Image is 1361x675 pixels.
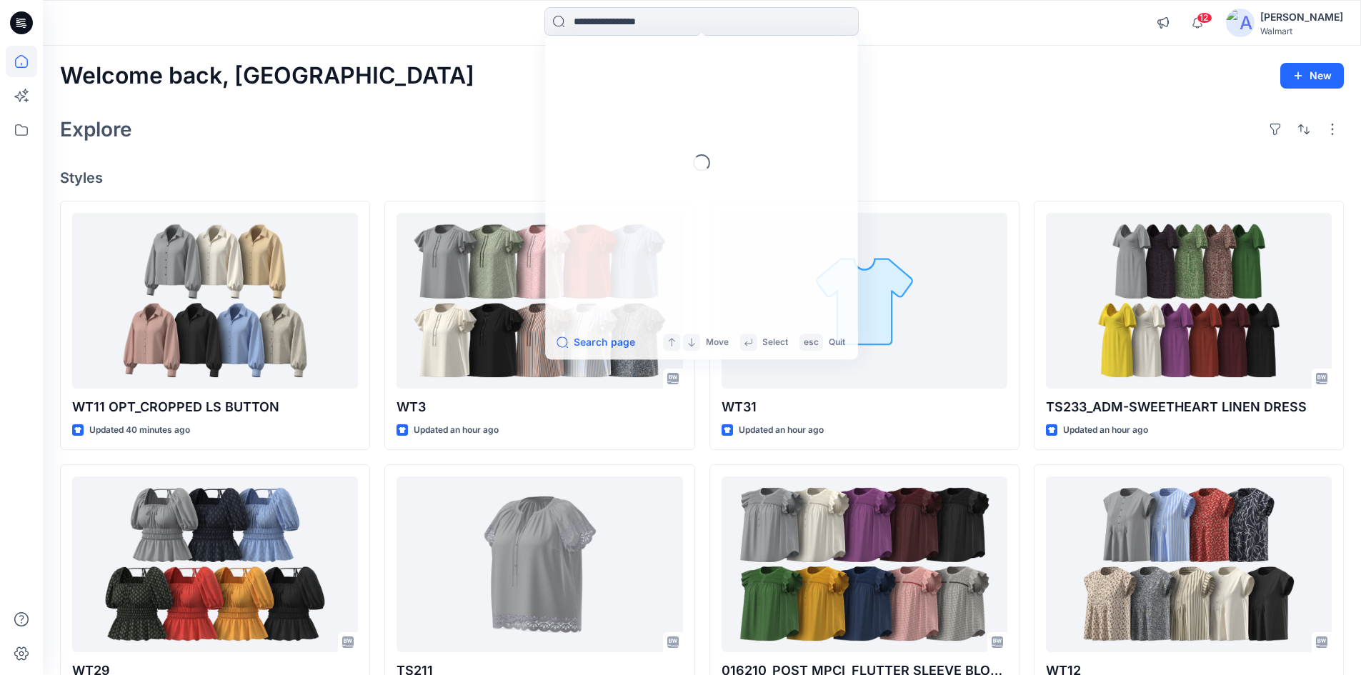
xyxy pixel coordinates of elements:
[1260,9,1343,26] div: [PERSON_NAME]
[722,213,1007,389] a: WT31
[722,397,1007,417] p: WT31
[739,423,824,438] p: Updated an hour ago
[1046,213,1332,389] a: TS233_ADM-SWEETHEART LINEN DRESS
[762,335,788,349] p: Select
[557,334,634,351] button: Search page
[60,63,474,89] h2: Welcome back, [GEOGRAPHIC_DATA]
[1280,63,1344,89] button: New
[1063,423,1148,438] p: Updated an hour ago
[89,423,190,438] p: Updated 40 minutes ago
[706,335,729,349] p: Move
[722,476,1007,653] a: 016210_POST MPCI_FLUTTER SLEEVE BLOUSE
[1046,397,1332,417] p: TS233_ADM-SWEETHEART LINEN DRESS
[414,423,499,438] p: Updated an hour ago
[72,213,358,389] a: WT11 OPT_CROPPED LS BUTTON
[60,169,1344,186] h4: Styles
[804,335,819,349] p: esc
[72,476,358,653] a: WT29
[829,335,845,349] p: Quit
[397,397,682,417] p: WT3
[397,213,682,389] a: WT3
[1197,12,1212,24] span: 12
[1046,476,1332,653] a: WT12
[1260,26,1343,36] div: Walmart
[72,397,358,417] p: WT11 OPT_CROPPED LS BUTTON
[397,476,682,653] a: TS211
[1226,9,1255,37] img: avatar
[60,118,132,141] h2: Explore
